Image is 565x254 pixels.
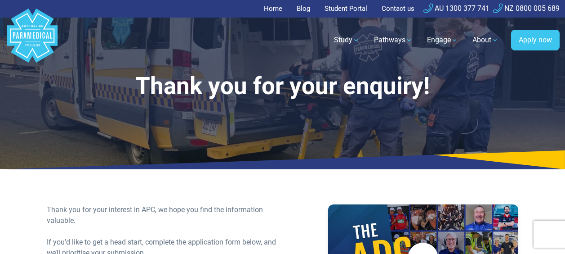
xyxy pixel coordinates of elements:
[369,27,418,53] a: Pathways
[329,27,365,53] a: Study
[5,18,59,63] a: Australian Paramedical College
[511,30,560,50] a: Apply now
[423,4,489,13] a: AU 1300 377 741
[493,4,560,13] a: NZ 0800 005 689
[422,27,463,53] a: Engage
[47,204,277,226] div: Thank you for your interest in APC, we hope you find the information valuable.
[47,72,518,100] h1: Thank you for your enquiry!
[467,27,504,53] a: About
